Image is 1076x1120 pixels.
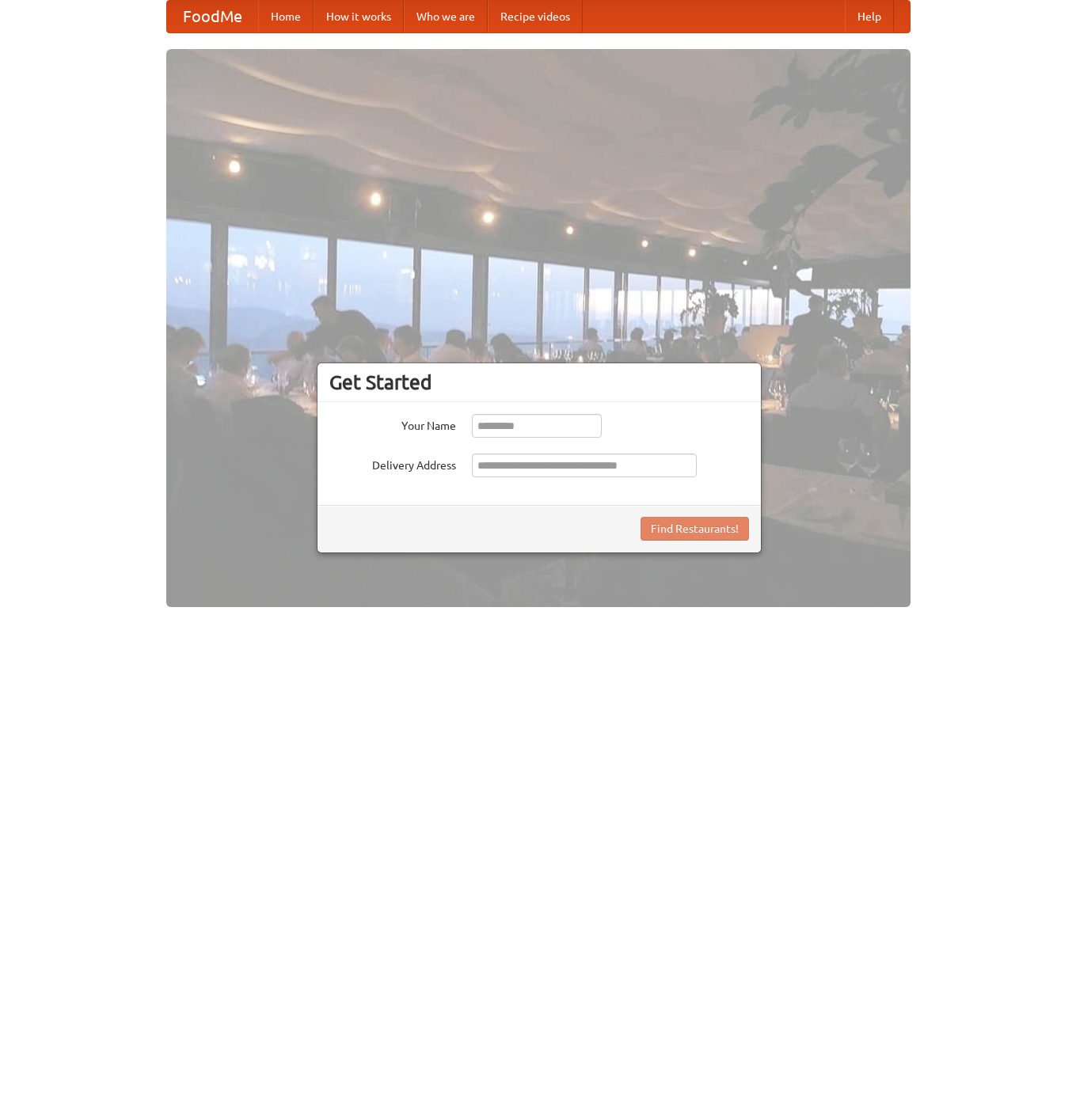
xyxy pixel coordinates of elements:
[329,370,749,394] h3: Get Started
[404,1,488,32] a: Who we are
[329,414,456,434] label: Your Name
[314,1,404,32] a: How it works
[488,1,583,32] a: Recipe videos
[329,454,456,473] label: Delivery Address
[167,1,258,32] a: FoodMe
[258,1,314,32] a: Home
[845,1,894,32] a: Help
[641,517,749,541] button: Find Restaurants!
